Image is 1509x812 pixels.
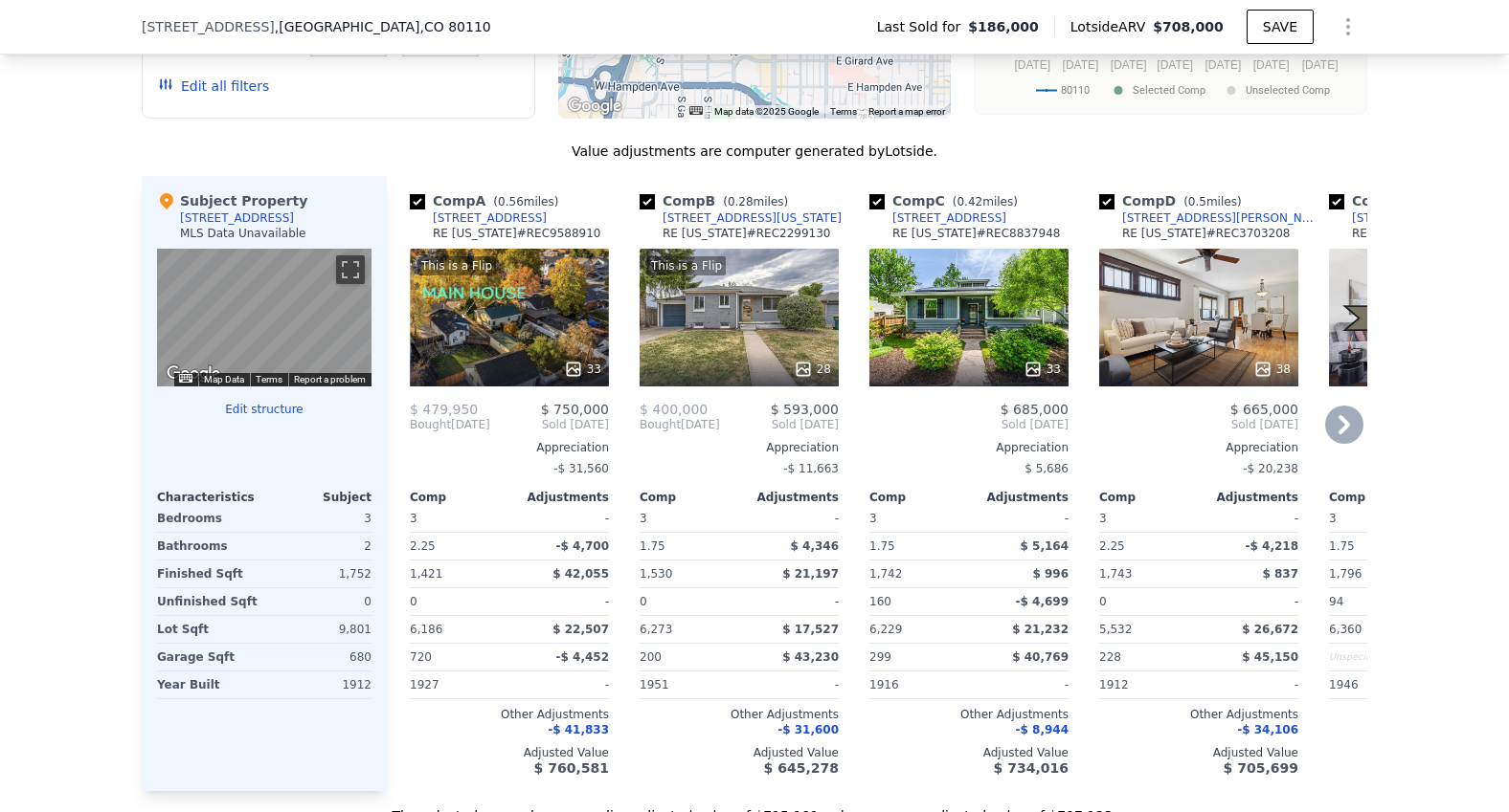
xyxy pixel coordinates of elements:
[1133,84,1205,97] text: Selected Comp
[180,210,294,226] div: [STREET_ADDRESS]
[1253,360,1291,379] div: 38
[969,490,1069,505] div: Adjustments
[256,374,282,384] a: Terms (opens in new tab)
[1099,650,1121,664] span: 228
[739,490,839,505] div: Adjustments
[563,94,626,119] img: Google
[1099,512,1107,525] span: 3
[157,560,260,587] div: Finished Sqft
[640,402,708,417] span: $ 400,000
[410,533,506,560] div: 2.25
[336,255,365,284] button: Toggle fullscreen view
[791,539,839,553] span: $ 4,346
[640,650,662,664] span: 200
[1242,623,1298,636] span: $ 26,672
[157,402,372,417] button: Edit structure
[268,588,372,615] div: 0
[552,623,609,636] span: $ 22,507
[162,362,225,386] a: Open this area in Google Maps (opens a new window)
[869,533,965,560] div: 1.75
[1099,440,1298,455] div: Appreciation
[410,440,609,455] div: Appreciation
[869,191,1025,210] div: Comp C
[777,723,839,736] span: -$ 31,600
[158,77,269,96] button: Edit all filters
[1070,17,1153,36] span: Lotside ARV
[275,17,491,36] span: , [GEOGRAPHIC_DATA]
[1099,671,1195,698] div: 1912
[513,588,609,615] div: -
[1099,595,1107,608] span: 0
[410,512,417,525] span: 3
[513,671,609,698] div: -
[869,745,1069,760] div: Adjusted Value
[663,226,831,241] div: RE [US_STATE] # REC2299130
[647,256,726,275] div: This is a Flip
[410,745,609,760] div: Adjusted Value
[1099,707,1298,722] div: Other Adjustments
[869,490,969,505] div: Comp
[563,94,626,119] a: Open this area in Google Maps (opens a new window)
[509,490,609,505] div: Adjustments
[410,402,478,417] span: $ 479,950
[513,505,609,532] div: -
[869,210,1006,226] a: [STREET_ADDRESS]
[1329,191,1477,210] div: Comp E
[1246,84,1330,97] text: Unselected Comp
[1001,402,1069,417] span: $ 685,000
[1012,650,1069,664] span: $ 40,769
[640,595,647,608] span: 0
[1205,58,1242,72] text: [DATE]
[268,644,372,670] div: 680
[541,402,609,417] span: $ 750,000
[869,567,902,581] span: 1,742
[714,106,819,117] span: Map data ©2025 Google
[869,440,1069,455] div: Appreciation
[1025,462,1069,475] span: $ 5,686
[892,210,1006,226] div: [STREET_ADDRESS]
[268,560,372,587] div: 1,752
[1329,490,1429,505] div: Comp
[1122,210,1321,226] div: [STREET_ADDRESS][PERSON_NAME]
[410,623,442,636] span: 6,186
[1021,539,1069,553] span: $ 5,164
[689,106,703,115] button: Keyboard shortcuts
[794,360,831,379] div: 28
[1224,760,1298,776] span: $ 705,699
[553,462,609,475] span: -$ 31,560
[157,490,264,505] div: Characteristics
[1203,505,1298,532] div: -
[433,210,547,226] div: [STREET_ADDRESS]
[564,360,601,379] div: 33
[410,417,490,432] div: [DATE]
[1111,58,1147,72] text: [DATE]
[142,17,275,36] span: [STREET_ADDRESS]
[294,374,366,384] a: Report a problem
[720,417,839,432] span: Sold [DATE]
[1099,191,1250,210] div: Comp D
[1237,723,1298,736] span: -$ 34,106
[945,195,1025,208] span: ( miles)
[1329,671,1425,698] div: 1946
[1329,644,1425,670] div: Unspecified
[1329,567,1362,581] span: 1,796
[640,533,735,560] div: 1.75
[1329,623,1362,636] span: 6,360
[1153,19,1224,34] span: $708,000
[968,17,1039,36] span: $186,000
[1253,58,1290,72] text: [DATE]
[869,623,902,636] span: 6,229
[1122,226,1291,241] div: RE [US_STATE] # REC3703208
[268,505,372,532] div: 3
[782,567,839,581] span: $ 21,197
[764,760,839,776] span: $ 645,278
[1203,671,1298,698] div: -
[556,650,609,664] span: -$ 4,452
[498,195,524,208] span: 0.56
[1157,58,1193,72] text: [DATE]
[162,362,225,386] img: Google
[1329,512,1337,525] span: 3
[1176,195,1249,208] span: ( miles)
[1014,58,1050,72] text: [DATE]
[433,226,601,241] div: RE [US_STATE] # REC9588910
